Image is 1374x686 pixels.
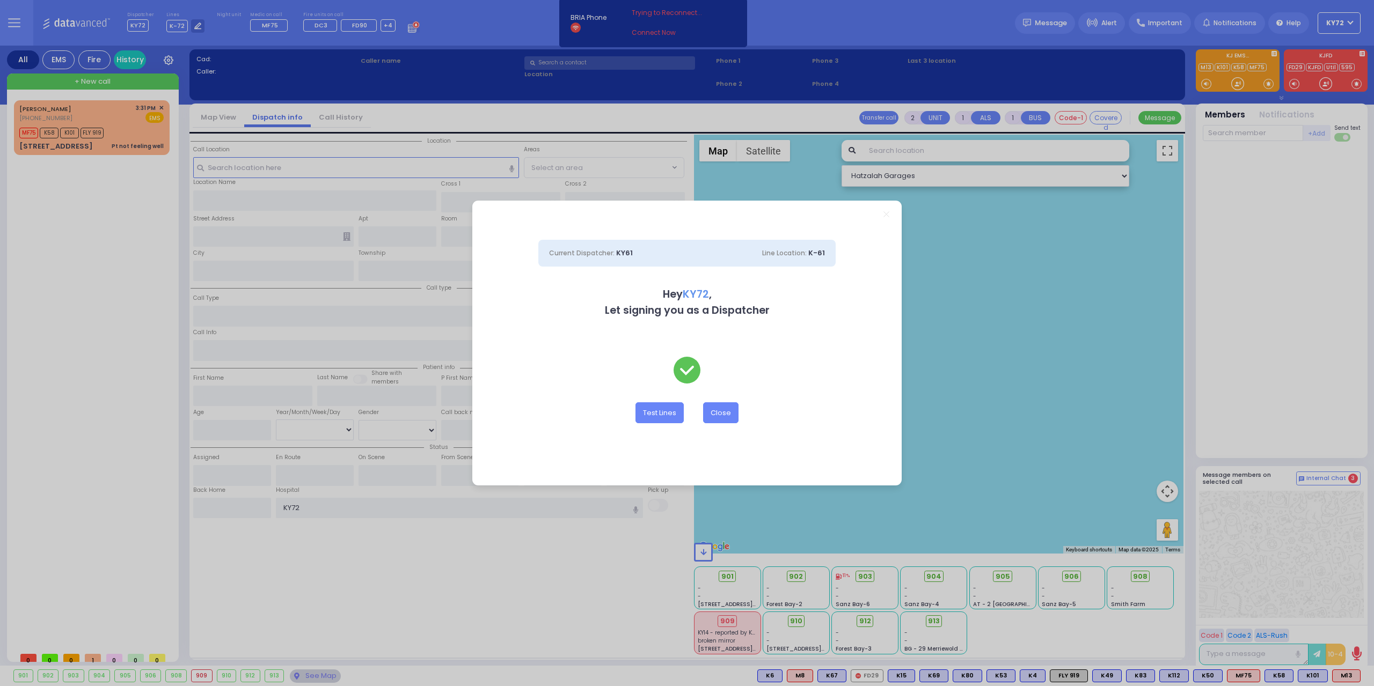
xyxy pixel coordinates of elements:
span: Line Location: [762,248,807,257]
button: Test Lines [635,402,684,423]
img: check-green.svg [674,357,700,383]
a: Close [883,211,889,217]
b: Hey , [663,287,712,301]
span: KY61 [616,248,633,258]
b: Let signing you as a Dispatcher [605,303,770,318]
span: KY72 [683,287,709,301]
span: Current Dispatcher: [549,248,615,257]
span: K-61 [808,248,825,258]
button: Close [703,402,739,423]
